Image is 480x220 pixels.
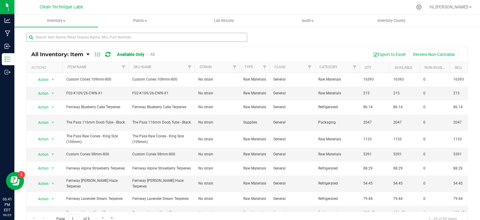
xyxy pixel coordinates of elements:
[363,196,386,202] span: 79.44
[305,62,315,72] a: Filter
[393,166,416,171] span: 88.29
[40,5,83,10] span: Clean Technique Labs
[363,104,386,110] span: 86.14
[318,151,356,157] span: Raw Materials
[454,66,471,70] a: Sellable
[66,151,125,157] span: Custom Cones 98mm-800
[198,90,236,96] span: No strain
[49,89,57,98] span: select
[66,133,125,145] span: The Pass Raw Cones - King Size (109mm)
[273,120,311,125] span: General
[243,120,266,125] span: Supplies
[423,120,446,125] span: 0
[132,196,191,202] span: Fernway Lavender Dream Terpenes
[33,164,49,173] span: Action
[33,89,49,98] span: Action
[393,77,416,82] span: 16393
[198,77,236,82] span: No strain
[243,181,266,186] span: Raw Materials
[66,178,125,189] span: Fernway [PERSON_NAME] Haze Terpenes
[409,49,459,60] button: Receive Non-Cannabis
[26,33,247,42] input: Search Item Name, Retail Display Name, SKU, Part Number...
[430,5,469,9] span: Hi, [PERSON_NAME]!
[244,65,253,69] a: Type
[66,77,125,82] span: Custom Cones 109mm-800
[49,118,57,127] span: select
[198,181,236,186] span: No strain
[132,151,191,157] span: Custom Cones 98mm-800
[33,118,49,127] span: Action
[363,210,386,215] span: 232.47
[453,136,476,142] span: 1133
[318,166,356,171] span: Refrigerated
[273,151,311,157] span: General
[18,171,25,178] iframe: Resource center unread badge
[453,90,476,96] span: 215
[393,151,416,157] span: 5391
[453,196,476,202] span: 79.44
[393,136,416,142] span: 1133
[415,4,423,10] div: Manage settings
[423,104,446,110] span: 0
[318,104,356,110] span: Refrigerated
[350,62,360,72] a: Filter
[318,181,356,186] span: Refrigerated
[318,210,356,215] span: Refrigerated
[199,65,212,69] a: Strain
[363,77,386,82] span: 16393
[49,75,57,84] span: select
[243,166,266,171] span: Raw Materials
[243,77,266,82] span: Raw Materials
[364,66,371,70] a: Qty
[49,195,57,203] span: select
[393,210,416,215] span: 232.47
[243,196,266,202] span: Raw Materials
[3,197,12,213] p: 06:41 PM EDT
[363,151,386,157] span: 5391
[6,172,24,190] iframe: Resource center
[394,66,412,70] a: Available
[273,210,311,215] span: General
[4,30,10,36] inline-svg: Manufacturing
[273,104,311,110] span: General
[318,90,356,96] span: Raw Materials
[423,77,446,82] span: 0
[198,120,236,125] span: No strain
[453,120,476,125] span: 2047
[4,17,10,23] inline-svg: Analytics
[133,65,151,69] a: SKU Name
[273,136,311,142] span: General
[49,179,57,188] span: select
[423,210,446,215] span: 0
[66,90,125,96] span: F02-K109/26-CWN-X1
[393,120,416,125] span: 2047
[363,166,386,171] span: 88.29
[150,52,154,57] a: All
[393,181,416,186] span: 54.45
[369,49,409,60] button: Export to Excel
[273,90,311,96] span: General
[4,69,10,75] inline-svg: Outbound
[266,18,349,23] span: Audit
[132,133,191,145] span: The Pass Raw Cones - King Size (109mm)
[423,196,446,202] span: 0
[363,120,386,125] span: 2047
[423,151,446,157] span: 0
[453,166,476,171] span: 88.29
[198,166,236,171] span: No strain
[33,103,49,112] span: Action
[49,135,57,143] span: select
[66,104,125,110] span: Fernway Blueberry Cake Terpenes
[349,14,433,27] a: Inventory Counts
[243,136,266,142] span: Raw Materials
[33,209,49,217] span: Action
[132,104,191,110] span: Fernway Blueberry Cake Terpenes
[393,196,416,202] span: 79.44
[423,181,446,186] span: 0
[119,62,129,72] a: Filter
[453,77,476,82] span: 16393
[206,18,242,23] span: Lab Results
[423,136,446,142] span: 0
[243,90,266,96] span: Raw Materials
[318,77,356,82] span: Raw Materials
